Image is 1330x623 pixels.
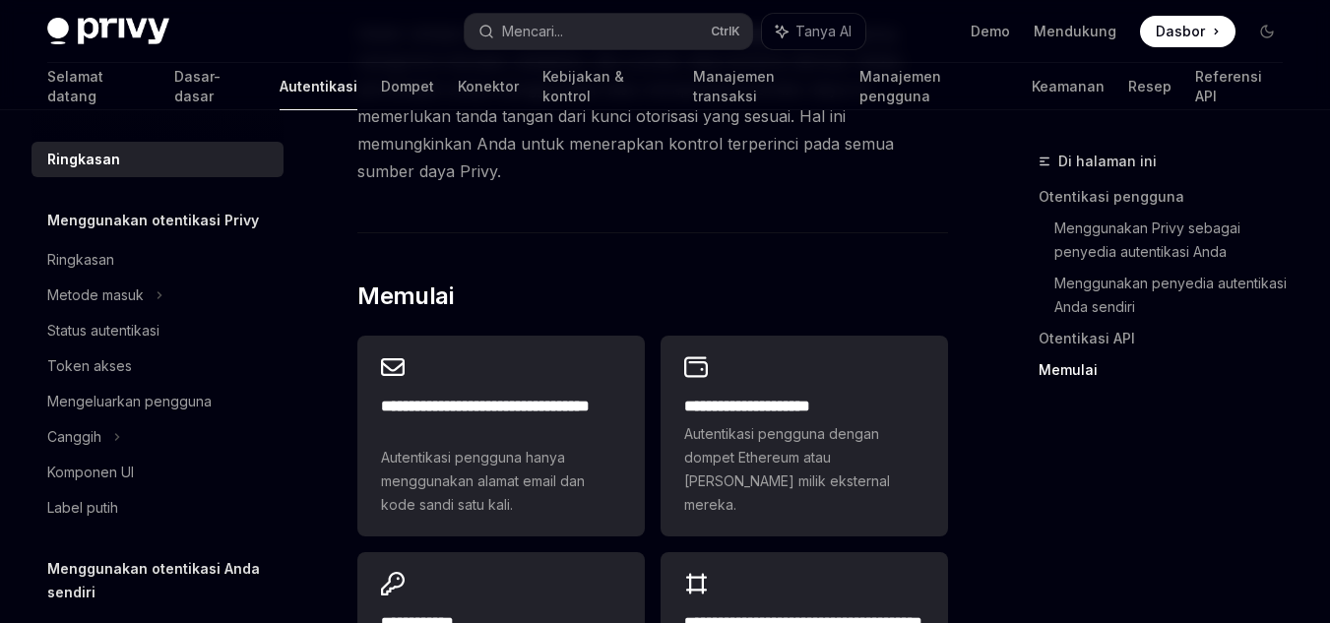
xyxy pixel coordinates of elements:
[32,490,284,526] a: Label putih
[859,68,941,104] font: Manajemen pengguna
[1034,23,1116,39] font: Mendukung
[32,348,284,384] a: Token akses
[1054,275,1291,315] font: Menggunakan penyedia autentikasi Anda sendiri
[280,63,357,110] a: Autentikasi
[1039,361,1098,378] font: Memulai
[280,78,357,94] font: Autentikasi
[1251,16,1283,47] button: Beralih ke mode gelap
[357,281,453,310] font: Memulai
[711,24,731,38] font: Ctrl
[47,251,114,268] font: Ringkasan
[1032,63,1105,110] a: Keamanan
[1128,63,1172,110] a: Resep
[1032,78,1105,94] font: Keamanan
[47,322,159,339] font: Status autentikasi
[458,78,519,94] font: Konektor
[174,68,221,104] font: Dasar-dasar
[795,23,852,39] font: Tanya AI
[971,22,1010,41] a: Demo
[693,68,775,104] font: Manajemen transaksi
[1140,16,1235,47] a: Dasbor
[174,63,256,110] a: Dasar-dasar
[542,63,669,110] a: Kebijakan & kontrol
[47,499,118,516] font: Label putih
[1054,268,1298,323] a: Menggunakan penyedia autentikasi Anda sendiri
[542,68,624,104] font: Kebijakan & kontrol
[1034,22,1116,41] a: Mendukung
[731,24,740,38] font: K
[859,63,1008,110] a: Manajemen pengguna
[47,63,151,110] a: Selamat datang
[381,78,434,94] font: Dompet
[1039,323,1298,354] a: Otentikasi API
[32,242,284,278] a: Ringkasan
[47,68,103,104] font: Selamat datang
[47,286,144,303] font: Metode masuk
[32,313,284,348] a: Status autentikasi
[47,357,132,374] font: Token akses
[47,212,259,228] font: Menggunakan otentikasi Privy
[1039,181,1298,213] a: Otentikasi pengguna
[47,151,120,167] font: Ringkasan
[32,142,284,177] a: Ringkasan
[47,18,169,45] img: logo gelap
[47,428,101,445] font: Canggih
[971,23,1010,39] font: Demo
[47,393,212,409] font: Mengeluarkan pengguna
[381,63,434,110] a: Dompet
[762,14,865,49] button: Tanya AI
[1195,68,1262,104] font: Referensi API
[32,455,284,490] a: Komponen UI
[1058,153,1157,169] font: Di halaman ini
[381,449,585,513] font: Autentikasi pengguna hanya menggunakan alamat email dan kode sandi satu kali.
[47,464,134,480] font: Komponen UI
[458,63,519,110] a: Konektor
[1039,188,1184,205] font: Otentikasi pengguna
[465,14,753,49] button: Mencari...CtrlK
[1128,78,1172,94] font: Resep
[1039,354,1298,386] a: Memulai
[1054,219,1244,260] font: Menggunakan Privy sebagai penyedia autentikasi Anda
[47,560,260,600] font: Menggunakan otentikasi Anda sendiri
[1054,213,1298,268] a: Menggunakan Privy sebagai penyedia autentikasi Anda
[32,384,284,419] a: Mengeluarkan pengguna
[684,425,890,513] font: Autentikasi pengguna dengan dompet Ethereum atau [PERSON_NAME] milik eksternal mereka.
[1156,23,1205,39] font: Dasbor
[502,23,563,39] font: Mencari...
[1195,63,1283,110] a: Referensi API
[693,63,835,110] a: Manajemen transaksi
[1039,330,1135,346] font: Otentikasi API
[661,336,948,536] a: **** **** **** **** *Autentikasi pengguna dengan dompet Ethereum atau [PERSON_NAME] milik ekstern...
